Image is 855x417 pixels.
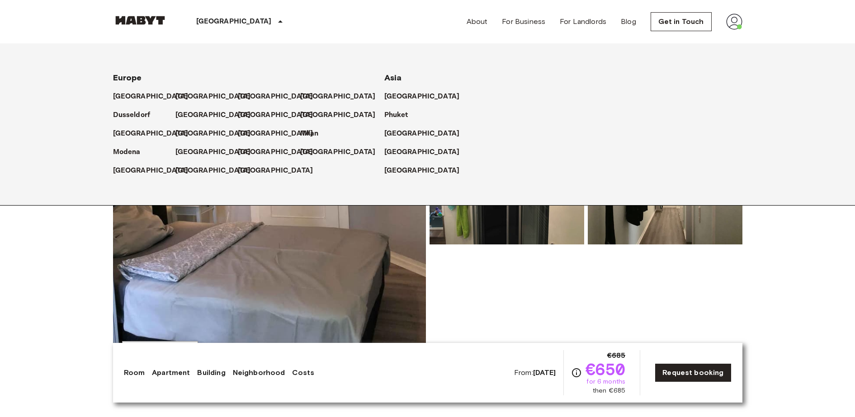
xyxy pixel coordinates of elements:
p: [GEOGRAPHIC_DATA] [300,147,376,158]
button: Show all photos [122,341,198,358]
p: [GEOGRAPHIC_DATA] [238,110,313,121]
p: [GEOGRAPHIC_DATA] [384,147,460,158]
a: Costs [292,367,314,378]
p: [GEOGRAPHIC_DATA] [238,91,313,102]
p: [GEOGRAPHIC_DATA] [175,165,251,176]
img: Habyt [113,16,167,25]
a: Request booking [655,363,731,382]
a: Phuket [384,110,417,121]
a: About [467,16,488,27]
p: [GEOGRAPHIC_DATA] [113,165,189,176]
p: [GEOGRAPHIC_DATA] [238,147,313,158]
p: [GEOGRAPHIC_DATA] [300,110,376,121]
a: [GEOGRAPHIC_DATA] [238,91,322,102]
a: For Business [502,16,545,27]
a: [GEOGRAPHIC_DATA] [175,128,260,139]
a: Neighborhood [233,367,285,378]
a: [GEOGRAPHIC_DATA] [113,128,198,139]
a: [GEOGRAPHIC_DATA] [300,91,385,102]
a: [GEOGRAPHIC_DATA] [384,165,469,176]
a: [GEOGRAPHIC_DATA] [384,91,469,102]
a: [GEOGRAPHIC_DATA] [384,128,469,139]
p: [GEOGRAPHIC_DATA] [238,165,313,176]
p: [GEOGRAPHIC_DATA] [175,110,251,121]
p: Modena [113,147,141,158]
p: [GEOGRAPHIC_DATA] [384,91,460,102]
p: Phuket [384,110,408,121]
a: Room [124,367,145,378]
p: [GEOGRAPHIC_DATA] [300,91,376,102]
p: [GEOGRAPHIC_DATA] [175,91,251,102]
a: [GEOGRAPHIC_DATA] [238,128,322,139]
a: [GEOGRAPHIC_DATA] [175,91,260,102]
span: then €685 [593,386,625,395]
p: [GEOGRAPHIC_DATA] [196,16,272,27]
a: [GEOGRAPHIC_DATA] [238,147,322,158]
a: [GEOGRAPHIC_DATA] [175,147,260,158]
a: [GEOGRAPHIC_DATA] [238,165,322,176]
a: [GEOGRAPHIC_DATA] [300,147,385,158]
a: [GEOGRAPHIC_DATA] [238,110,322,121]
p: [GEOGRAPHIC_DATA] [384,128,460,139]
p: Dusseldorf [113,110,151,121]
img: Marketing picture of unit DE-04-038-001-03HF [113,126,426,366]
a: Milan [300,128,328,139]
img: avatar [726,14,742,30]
svg: Check cost overview for full price breakdown. Please note that discounts apply to new joiners onl... [571,367,582,378]
a: [GEOGRAPHIC_DATA] [300,110,385,121]
span: for 6 months [586,377,625,386]
b: [DATE] [533,368,556,377]
a: Building [197,367,225,378]
span: Asia [384,73,402,83]
p: [GEOGRAPHIC_DATA] [175,128,251,139]
p: Milan [300,128,319,139]
p: [GEOGRAPHIC_DATA] [238,128,313,139]
p: [GEOGRAPHIC_DATA] [113,91,189,102]
a: [GEOGRAPHIC_DATA] [175,110,260,121]
a: Get in Touch [651,12,712,31]
p: [GEOGRAPHIC_DATA] [175,147,251,158]
a: [GEOGRAPHIC_DATA] [113,91,198,102]
p: [GEOGRAPHIC_DATA] [384,165,460,176]
a: [GEOGRAPHIC_DATA] [384,147,469,158]
p: [GEOGRAPHIC_DATA] [113,128,189,139]
a: [GEOGRAPHIC_DATA] [113,165,198,176]
span: From: [514,368,556,378]
span: Europe [113,73,142,83]
span: €685 [607,350,626,361]
a: Apartment [152,367,190,378]
a: [GEOGRAPHIC_DATA] [175,165,260,176]
a: Modena [113,147,150,158]
a: Dusseldorf [113,110,160,121]
a: Blog [621,16,636,27]
span: €650 [586,361,626,377]
a: For Landlords [560,16,606,27]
